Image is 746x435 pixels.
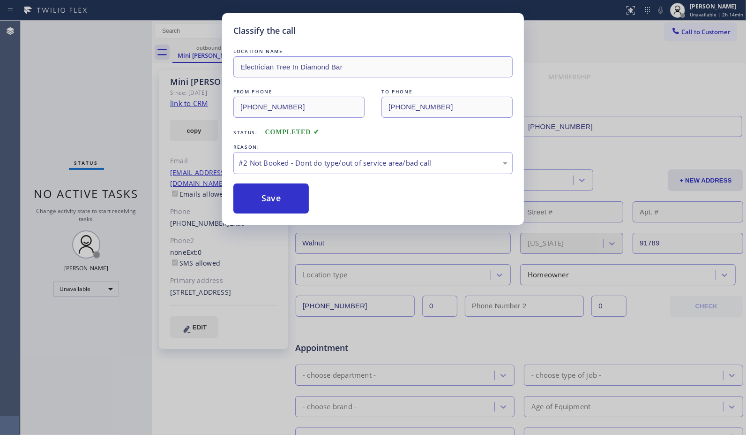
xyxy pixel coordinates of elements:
div: LOCATION NAME [233,46,513,56]
span: Status: [233,129,258,136]
span: COMPLETED [265,129,320,136]
div: REASON: [233,142,513,152]
div: #2 Not Booked - Dont do type/out of service area/bad call [239,158,507,168]
input: To phone [381,97,513,118]
h5: Classify the call [233,24,296,37]
div: TO PHONE [381,87,513,97]
div: FROM PHONE [233,87,365,97]
button: Save [233,183,309,214]
input: From phone [233,97,365,118]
